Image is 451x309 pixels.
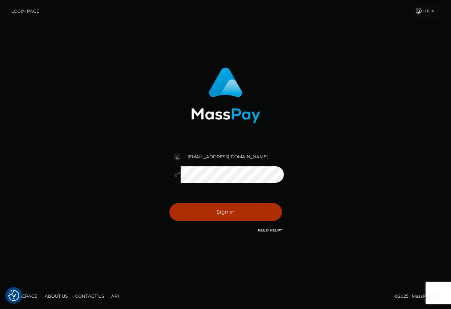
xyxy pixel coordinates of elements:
button: Sign in [169,203,282,221]
a: Login [411,4,439,19]
a: Homepage [8,290,40,302]
a: Login Page [11,4,39,19]
a: API [108,290,122,302]
img: MassPay Login [191,67,260,123]
a: Need Help? [258,228,282,233]
a: Contact Us [72,290,107,302]
a: About Us [42,290,71,302]
div: © 2025 , MassPay Inc. [394,292,446,300]
button: Consent Preferences [8,290,19,301]
img: Revisit consent button [8,290,19,301]
input: Username... [181,148,284,165]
